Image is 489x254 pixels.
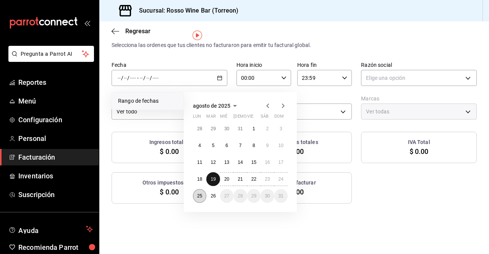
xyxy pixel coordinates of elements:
[210,160,215,165] abbr: 12 de agosto de 2025
[18,171,93,181] span: Inventarios
[408,138,430,146] h3: IVA Total
[279,176,283,182] abbr: 24 de agosto de 2025
[279,160,283,165] abbr: 17 de agosto de 2025
[251,160,256,165] abbr: 15 de agosto de 2025
[210,176,215,182] abbr: 19 de agosto de 2025
[206,122,220,136] button: 29 de julio de 2025
[112,41,477,49] div: Selecciona las ordenes que tus clientes no facturaron para emitir tu factural global.
[274,172,288,186] button: 24 de agosto de 2025
[247,172,261,186] button: 22 de agosto de 2025
[224,160,229,165] abbr: 13 de agosto de 2025
[238,193,243,199] abbr: 28 de agosto de 2025
[133,6,238,15] h3: Sucursal: Rosso Wine Bar (Torreon)
[361,70,477,86] div: Elige una opción
[279,193,283,199] abbr: 31 de agosto de 2025
[193,172,206,186] button: 18 de agosto de 2025
[220,189,233,203] button: 27 de agosto de 2025
[18,189,93,200] span: Suscripción
[247,189,261,203] button: 29 de agosto de 2025
[127,75,130,81] span: /
[8,46,94,62] button: Pregunta a Parrot AI
[193,31,202,40] img: Tooltip marker
[225,143,228,148] abbr: 6 de agosto de 2025
[238,160,243,165] abbr: 14 de agosto de 2025
[197,193,202,199] abbr: 25 de agosto de 2025
[18,77,93,87] span: Reportes
[193,139,206,152] button: 4 de agosto de 2025
[206,172,220,186] button: 19 de agosto de 2025
[220,114,227,122] abbr: miércoles
[261,189,274,203] button: 30 de agosto de 2025
[142,179,196,187] h3: Otros impuestos total
[233,114,279,122] abbr: jueves
[112,28,151,35] button: Regresar
[265,176,270,182] abbr: 23 de agosto de 2025
[261,114,269,122] abbr: sábado
[233,139,247,152] button: 7 de agosto de 2025
[366,108,389,115] span: Ver todas
[130,75,136,81] input: ----
[279,143,283,148] abbr: 10 de agosto de 2025
[139,75,143,81] input: --
[251,193,256,199] abbr: 29 de agosto de 2025
[274,139,288,152] button: 10 de agosto de 2025
[210,126,215,131] abbr: 29 de julio de 2025
[193,103,230,109] span: agosto de 2025
[274,155,288,169] button: 17 de agosto de 2025
[197,126,202,131] abbr: 28 de julio de 2025
[112,104,227,120] div: Ver todo
[224,176,229,182] abbr: 20 de agosto de 2025
[117,75,121,81] input: --
[146,75,150,81] input: --
[236,62,291,68] label: Hora inicio
[210,193,215,199] abbr: 26 de agosto de 2025
[361,62,477,68] label: Razón social
[261,155,274,169] button: 16 de agosto de 2025
[193,155,206,169] button: 11 de agosto de 2025
[125,28,151,35] span: Regresar
[265,193,270,199] abbr: 30 de agosto de 2025
[224,193,229,199] abbr: 27 de agosto de 2025
[212,143,215,148] abbr: 5 de agosto de 2025
[197,176,202,182] abbr: 18 de agosto de 2025
[149,138,189,146] h3: Ingresos totales
[193,114,201,122] abbr: lunes
[239,143,242,148] abbr: 7 de agosto de 2025
[253,143,255,148] abbr: 8 de agosto de 2025
[220,172,233,186] button: 20 de agosto de 2025
[251,176,256,182] abbr: 22 de agosto de 2025
[280,126,282,131] abbr: 3 de agosto de 2025
[265,160,270,165] abbr: 16 de agosto de 2025
[238,126,243,131] abbr: 31 de julio de 2025
[233,155,247,169] button: 14 de agosto de 2025
[253,126,255,131] abbr: 1 de agosto de 2025
[137,75,139,81] span: -
[224,126,229,131] abbr: 30 de julio de 2025
[233,189,247,203] button: 28 de agosto de 2025
[274,122,288,136] button: 3 de agosto de 2025
[18,133,93,144] span: Personal
[193,122,206,136] button: 28 de julio de 2025
[220,122,233,136] button: 30 de julio de 2025
[274,114,284,122] abbr: domingo
[118,97,177,105] span: Rango de fechas
[233,172,247,186] button: 21 de agosto de 2025
[193,189,206,203] button: 25 de agosto de 2025
[121,75,123,81] span: /
[193,101,240,110] button: agosto de 2025
[21,50,82,58] span: Pregunta a Parrot AI
[274,189,288,203] button: 31 de agosto de 2025
[18,96,93,106] span: Menú
[150,75,152,81] span: /
[266,143,269,148] abbr: 9 de agosto de 2025
[233,122,247,136] button: 31 de julio de 2025
[247,139,261,152] button: 8 de agosto de 2025
[206,189,220,203] button: 26 de agosto de 2025
[238,176,243,182] abbr: 21 de agosto de 2025
[297,62,352,68] label: Hora fin
[266,126,269,131] abbr: 2 de agosto de 2025
[206,155,220,169] button: 12 de agosto de 2025
[206,114,215,122] abbr: martes
[220,139,233,152] button: 6 de agosto de 2025
[84,20,90,26] button: open_drawer_menu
